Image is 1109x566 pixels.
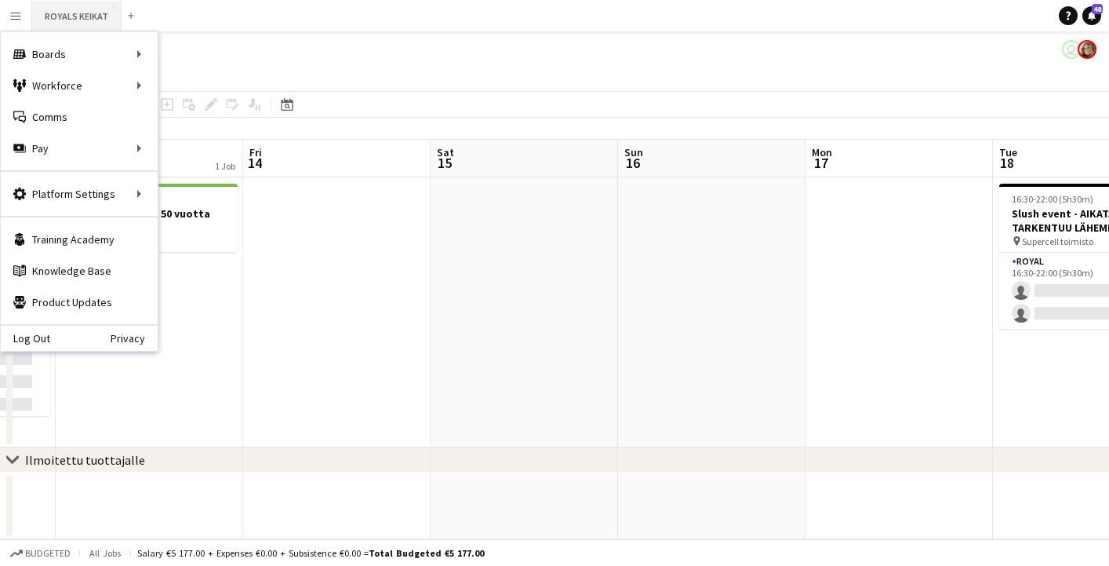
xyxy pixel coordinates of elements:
a: Product Updates [1,287,158,318]
app-user-avatar: Pauliina Aalto [1078,40,1096,59]
span: Budgeted [25,548,71,559]
a: Comms [1,101,158,133]
span: 18 [997,154,1017,172]
span: Total Budgeted €5 177.00 [369,547,484,559]
div: Platform Settings [1,178,158,210]
div: 1 Job [215,160,235,172]
div: Boards [1,38,158,70]
span: 17 [809,154,832,172]
a: Knowledge Base [1,255,158,287]
div: Ilmoitettu tuottajalle [25,452,145,468]
span: 48 [1092,4,1103,14]
a: 48 [1082,6,1101,25]
span: Mon [812,145,832,159]
span: 15 [435,154,454,172]
div: Salary €5 177.00 + Expenses €0.00 + Subsistence €0.00 = [137,547,484,559]
span: 16:30-22:00 (5h30m) [1012,193,1093,205]
a: Training Academy [1,224,158,255]
a: Privacy [111,332,158,345]
span: 16 [622,154,643,172]
span: 14 [247,154,262,172]
span: Sat [437,145,454,159]
span: Fri [249,145,262,159]
app-user-avatar: Johanna Hytönen [1062,40,1081,59]
span: Tue [999,145,1017,159]
span: All jobs [86,547,124,559]
span: Supercell toimisto [1022,236,1093,247]
a: Log Out [1,332,50,345]
button: ROYALS KEIKAT [32,1,122,31]
div: Workforce [1,70,158,101]
button: Budgeted [8,545,73,562]
div: Pay [1,133,158,164]
span: Sun [624,145,643,159]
